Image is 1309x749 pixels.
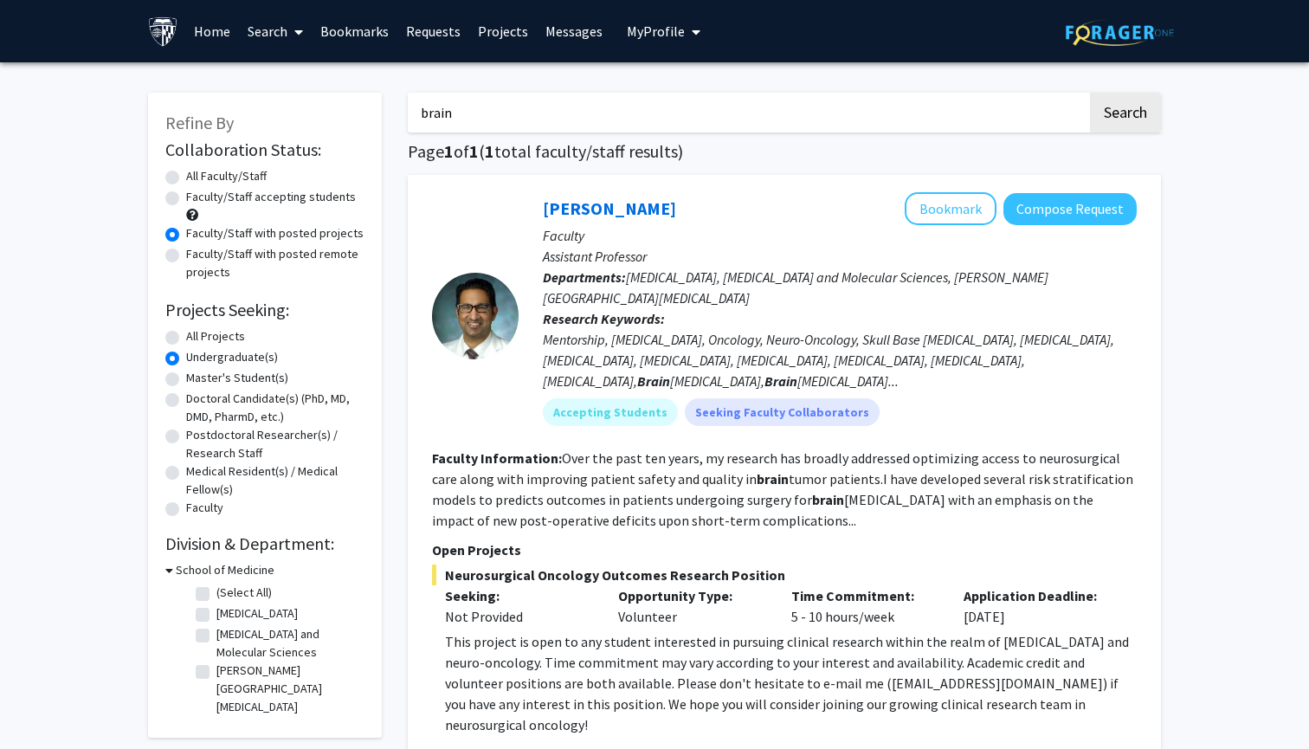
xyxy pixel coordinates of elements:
mat-chip: Seeking Faculty Collaborators [685,398,880,426]
a: Home [185,1,239,61]
label: (Select All) [216,584,272,602]
p: Opportunity Type: [618,585,765,606]
p: Assistant Professor [543,246,1137,267]
span: 1 [485,140,494,162]
div: Volunteer [605,585,778,627]
label: Faculty/Staff with posted remote projects [186,245,364,281]
div: [DATE] [951,585,1124,627]
img: Johns Hopkins University Logo [148,16,178,47]
span: 1 [444,140,454,162]
div: This project is open to any student interested in pursuing clinical research within the realm of ... [445,631,1137,735]
div: 5 - 10 hours/week [778,585,951,627]
label: Faculty/Staff accepting students [186,188,356,206]
p: Time Commitment: [791,585,938,606]
h1: Page of ( total faculty/staff results) [408,141,1161,162]
mat-chip: Accepting Students [543,398,678,426]
b: brain [757,470,789,487]
p: Application Deadline: [964,585,1111,606]
label: All Faculty/Staff [186,167,267,185]
label: Faculty [186,499,223,517]
label: Faculty/Staff with posted projects [186,224,364,242]
label: Master's Student(s) [186,369,288,387]
b: Faculty Information: [432,449,562,467]
h2: Projects Seeking: [165,300,364,320]
h3: School of Medicine [176,561,274,579]
span: Refine By [165,112,234,133]
a: [PERSON_NAME] [543,197,676,219]
a: Search [239,1,312,61]
a: Messages [537,1,611,61]
a: Projects [469,1,537,61]
b: Brain [637,372,670,390]
label: [PERSON_NAME][GEOGRAPHIC_DATA][MEDICAL_DATA] [216,662,360,716]
b: brain [812,491,844,508]
span: My Profile [627,23,685,40]
h2: Collaboration Status: [165,139,364,160]
p: Open Projects [432,539,1137,560]
label: Postdoctoral Researcher(s) / Research Staff [186,426,364,462]
a: Requests [397,1,469,61]
b: Departments: [543,268,626,286]
button: Compose Request to Raj Mukherjee [1003,193,1137,225]
label: [MEDICAL_DATA] [216,604,298,623]
label: Medical Resident(s) / Medical Fellow(s) [186,462,364,499]
span: 1 [469,140,479,162]
label: All Projects [186,327,245,345]
label: Undergraduate(s) [186,348,278,366]
img: ForagerOne Logo [1066,19,1174,46]
b: Brain [764,372,797,390]
b: Research Keywords: [543,310,665,327]
div: Not Provided [445,606,592,627]
span: [MEDICAL_DATA], [MEDICAL_DATA] and Molecular Sciences, [PERSON_NAME][GEOGRAPHIC_DATA][MEDICAL_DATA] [543,268,1048,307]
p: Faculty [543,225,1137,246]
button: Add Raj Mukherjee to Bookmarks [905,192,996,225]
label: Doctoral Candidate(s) (PhD, MD, DMD, PharmD, etc.) [186,390,364,426]
fg-read-more: Over the past ten years, my research has broadly addressed optimizing access to neurosurgical car... [432,449,1133,529]
a: Bookmarks [312,1,397,61]
button: Search [1090,93,1161,132]
span: Neurosurgical Oncology Outcomes Research Position [432,565,1137,585]
input: Search Keywords [408,93,1087,132]
label: [MEDICAL_DATA] and Molecular Sciences [216,625,360,662]
iframe: Chat [13,671,74,736]
h2: Division & Department: [165,533,364,554]
div: Mentorship, [MEDICAL_DATA], Oncology, Neuro-Oncology, Skull Base [MEDICAL_DATA], [MEDICAL_DATA], ... [543,329,1137,391]
p: Seeking: [445,585,592,606]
